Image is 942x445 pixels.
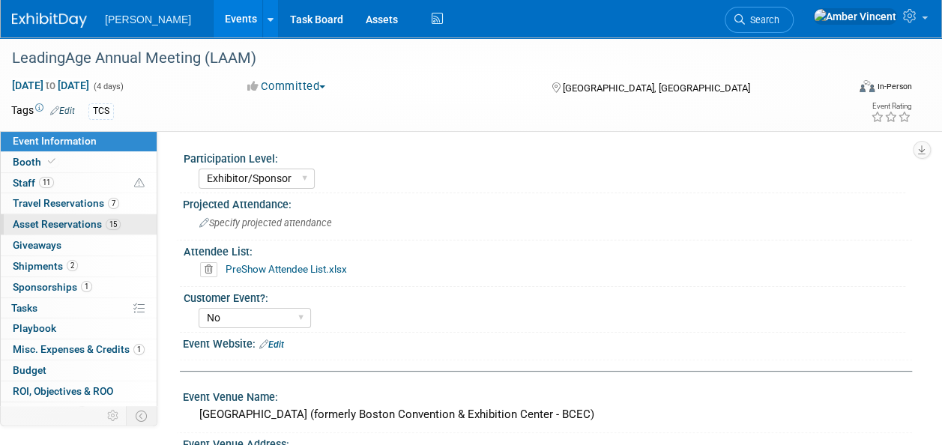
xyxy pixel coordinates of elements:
span: Attachments [13,406,88,418]
span: Misc. Expenses & Credits [13,343,145,355]
a: Sponsorships1 [1,277,157,297]
div: Event Format [781,78,912,100]
a: Booth [1,152,157,172]
a: ROI, Objectives & ROO [1,381,157,402]
span: Travel Reservations [13,197,119,209]
a: Staff11 [1,173,157,193]
a: Delete attachment? [200,264,223,275]
a: Asset Reservations15 [1,214,157,234]
span: Sponsorships [13,281,92,293]
span: Event Information [13,135,97,147]
a: Tasks [1,298,157,318]
a: Search [725,7,794,33]
a: PreShow Attendee List.xlsx [226,263,347,275]
a: Attachments5 [1,402,157,423]
span: (4 days) [92,82,124,91]
span: Playbook [13,322,56,334]
img: ExhibitDay [12,13,87,28]
div: Event Venue Name: [183,386,912,405]
div: Projected Attendance: [183,193,912,212]
a: Edit [50,106,75,116]
div: LeadingAge Annual Meeting (LAAM) [7,45,835,72]
span: 15 [106,219,121,230]
a: Giveaways [1,235,157,255]
span: Giveaways [13,239,61,251]
span: [GEOGRAPHIC_DATA], [GEOGRAPHIC_DATA] [563,82,750,94]
span: Search [745,14,779,25]
a: Event Information [1,131,157,151]
button: Committed [242,79,331,94]
span: 1 [81,281,92,292]
span: 1 [133,344,145,355]
a: Edit [259,339,284,350]
span: [DATE] [DATE] [11,79,90,92]
a: Playbook [1,318,157,339]
div: In-Person [877,81,912,92]
i: Booth reservation complete [48,157,55,166]
span: Staff [13,177,54,189]
span: Shipments [13,260,78,272]
div: Event Website: [183,333,912,352]
a: Misc. Expenses & Credits1 [1,339,157,360]
span: [PERSON_NAME] [105,13,191,25]
span: 2 [67,260,78,271]
span: 11 [39,177,54,188]
td: Personalize Event Tab Strip [100,406,127,426]
div: [GEOGRAPHIC_DATA] (formerly Boston Convention & Exhibition Center - BCEC) [194,403,901,426]
span: 7 [108,198,119,209]
img: Amber Vincent [813,8,897,25]
span: to [43,79,58,91]
span: Potential Scheduling Conflict -- at least one attendee is tagged in another overlapping event. [134,177,145,190]
div: TCS [88,103,114,119]
span: 5 [76,406,88,417]
span: ROI, Objectives & ROO [13,385,113,397]
div: Attendee List: [184,240,905,259]
td: Tags [11,103,75,120]
span: Asset Reservations [13,218,121,230]
a: Travel Reservations7 [1,193,157,214]
div: Customer Event?: [184,287,905,306]
span: Booth [13,156,58,168]
td: Toggle Event Tabs [127,406,157,426]
span: Budget [13,364,46,376]
div: Event Rating [871,103,911,110]
span: Specify projected attendance [199,217,332,228]
a: Shipments2 [1,256,157,276]
a: Budget [1,360,157,381]
img: Format-Inperson.png [860,80,875,92]
span: Tasks [11,302,37,314]
div: Participation Level: [184,148,905,166]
